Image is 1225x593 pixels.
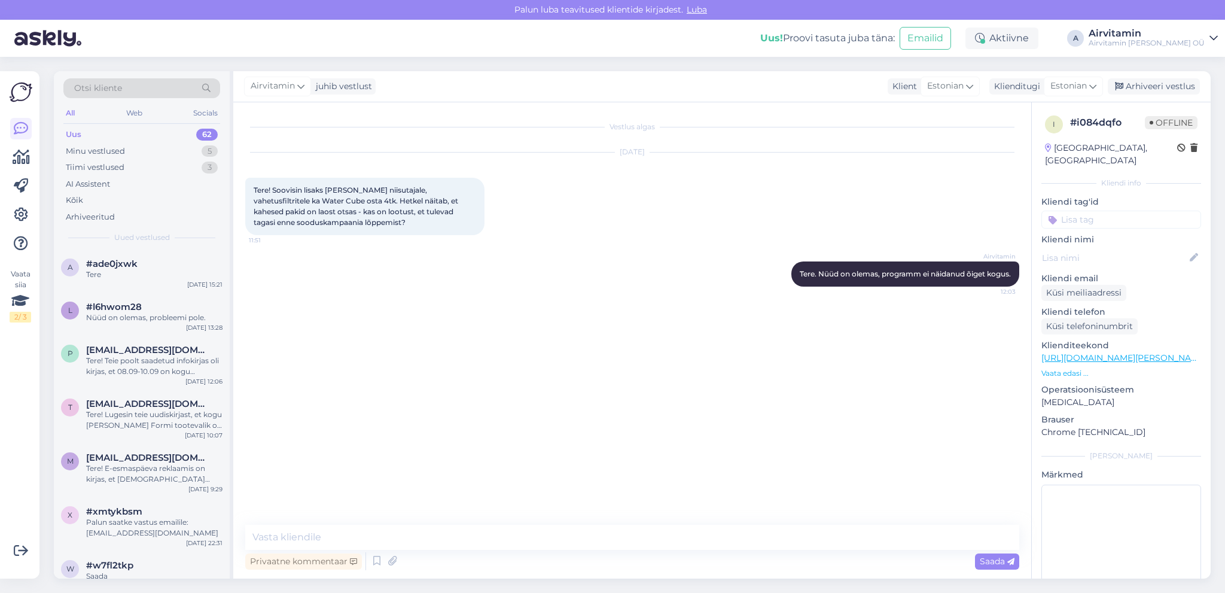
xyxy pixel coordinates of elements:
[74,82,122,95] span: Otsi kliente
[66,162,124,174] div: Tiimi vestlused
[66,145,125,157] div: Minu vestlused
[1067,30,1084,47] div: A
[1089,38,1205,48] div: Airvitamin [PERSON_NAME] OÜ
[311,80,372,93] div: juhib vestlust
[971,287,1016,296] span: 12:03
[927,80,964,93] span: Estonian
[900,27,951,50] button: Emailid
[1041,352,1206,363] a: [URL][DOMAIN_NAME][PERSON_NAME]
[1041,306,1201,318] p: Kliendi telefon
[196,129,218,141] div: 62
[800,269,1011,278] span: Tere. Nüüd on olemas, programm ei näidanud õiget kogus.
[186,539,223,548] div: [DATE] 22:31
[245,554,362,570] div: Privaatne kommentaar
[188,485,223,494] div: [DATE] 9:29
[1041,318,1138,334] div: Küsi telefoninumbrit
[86,409,223,431] div: Tere! Lugesin teie uudiskirjast, et kogu [PERSON_NAME] Formi tootevalik on 20% soodsamalt alates ...
[86,355,223,377] div: Tere! Teie poolt saadetud infokirjas oli kirjas, et 08.09-10.09 on kogu [PERSON_NAME] Formi toote...
[68,349,73,358] span: p
[10,269,31,323] div: Vaata siia
[67,457,74,466] span: m
[86,302,142,312] span: #l6hwom28
[66,129,81,141] div: Uus
[1041,451,1201,461] div: [PERSON_NAME]
[86,259,138,269] span: #ade0jxwk
[1041,272,1201,285] p: Kliendi email
[1070,115,1145,130] div: # i084dqfo
[86,399,211,409] span: triin.nuut@gmail.com
[760,31,895,45] div: Proovi tasuta juba täna:
[185,377,223,386] div: [DATE] 12:06
[1108,78,1200,95] div: Arhiveeri vestlus
[1041,178,1201,188] div: Kliendi info
[245,147,1019,157] div: [DATE]
[1089,29,1205,38] div: Airvitamin
[66,194,83,206] div: Kõik
[63,105,77,121] div: All
[86,517,223,539] div: Palun saatke vastus emailile: [EMAIL_ADDRESS][DOMAIN_NAME]
[10,81,32,104] img: Askly Logo
[10,312,31,323] div: 2 / 3
[1041,368,1201,379] p: Vaata edasi ...
[68,403,72,412] span: t
[86,571,223,582] div: Saada
[1145,116,1197,129] span: Offline
[66,564,74,573] span: w
[251,80,295,93] span: Airvitamin
[86,452,211,463] span: merilin686@hotmail.com
[124,105,145,121] div: Web
[86,312,223,323] div: Nüüd on olemas, probleemi pole.
[965,28,1038,49] div: Aktiivne
[185,431,223,440] div: [DATE] 10:07
[202,145,218,157] div: 5
[1041,426,1201,439] p: Chrome [TECHNICAL_ID]
[86,269,223,280] div: Tere
[1041,196,1201,208] p: Kliendi tag'id
[1041,285,1126,301] div: Küsi meiliaadressi
[971,252,1016,261] span: Airvitamin
[1041,413,1201,426] p: Brauser
[683,4,711,15] span: Luba
[254,185,460,227] span: Tere! Soovisin lisaks [PERSON_NAME] niisutajale, vahetusfiltritele ka Water Cube osta 4tk. Hetkel...
[202,162,218,174] div: 3
[68,510,72,519] span: x
[86,506,142,517] span: #xmtykbsm
[114,232,170,243] span: Uued vestlused
[1042,251,1187,264] input: Lisa nimi
[186,323,223,332] div: [DATE] 13:28
[187,280,223,289] div: [DATE] 15:21
[86,463,223,485] div: Tere! E-esmaspäeva reklaamis on kirjas, et [DEMOGRAPHIC_DATA] rakendub ka filtritele. Samas, [PER...
[245,121,1019,132] div: Vestlus algas
[86,345,211,355] span: piret.kattai@gmail.com
[1041,339,1201,352] p: Klienditeekond
[1041,384,1201,396] p: Operatsioonisüsteem
[1041,233,1201,246] p: Kliendi nimi
[980,556,1014,567] span: Saada
[1041,469,1201,481] p: Märkmed
[888,80,917,93] div: Klient
[1053,120,1055,129] span: i
[1041,211,1201,229] input: Lisa tag
[1089,29,1218,48] a: AirvitaminAirvitamin [PERSON_NAME] OÜ
[66,211,115,223] div: Arhiveeritud
[191,105,220,121] div: Socials
[1050,80,1087,93] span: Estonian
[1045,142,1177,167] div: [GEOGRAPHIC_DATA], [GEOGRAPHIC_DATA]
[989,80,1040,93] div: Klienditugi
[66,178,110,190] div: AI Assistent
[68,306,72,315] span: l
[1041,396,1201,409] p: [MEDICAL_DATA]
[86,560,133,571] span: #w7fl2tkp
[760,32,783,44] b: Uus!
[68,263,73,272] span: a
[249,236,294,245] span: 11:51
